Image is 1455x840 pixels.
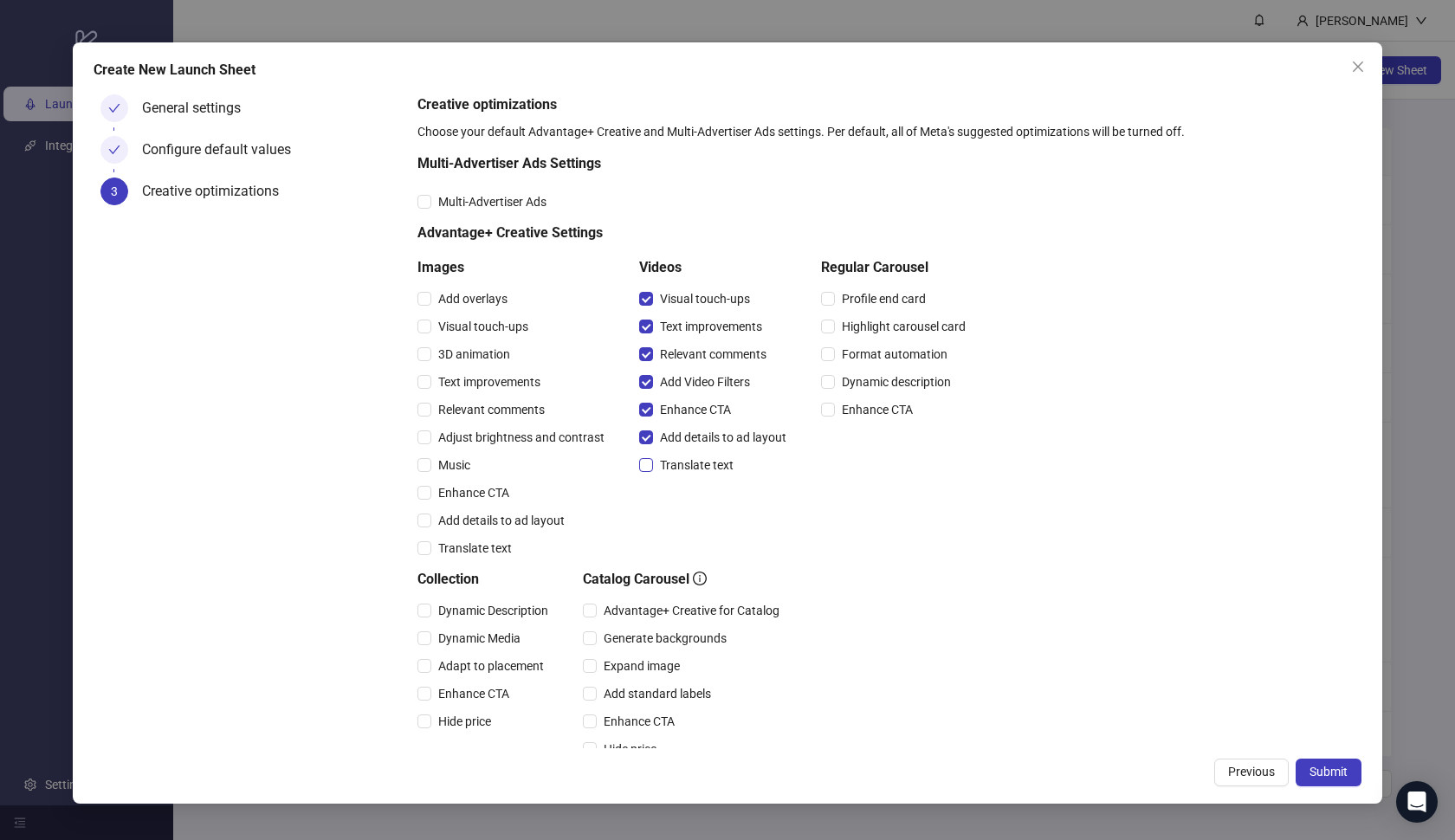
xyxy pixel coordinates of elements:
[1396,781,1438,823] div: Open Intercom Messenger
[417,94,1355,115] h5: Creative optimizations
[597,684,718,703] span: Add standard labels
[431,684,516,703] span: Enhance CTA
[653,428,793,447] span: Add details to ad layout
[431,712,498,731] span: Hide price
[835,289,933,308] span: Profile end card
[835,345,954,364] span: Format automation
[431,601,555,620] span: Dynamic Description
[431,483,516,502] span: Enhance CTA
[417,223,973,243] h5: Advantage+ Creative Settings
[431,456,477,475] span: Music
[597,656,687,675] span: Expand image
[431,629,527,648] span: Dynamic Media
[1228,765,1275,779] span: Previous
[821,257,973,278] h5: Regular Carousel
[1344,53,1372,81] button: Close
[653,400,738,419] span: Enhance CTA
[417,569,555,590] h5: Collection
[94,60,1361,81] div: Create New Launch Sheet
[835,400,920,419] span: Enhance CTA
[653,456,740,475] span: Translate text
[431,539,519,558] span: Translate text
[597,712,682,731] span: Enhance CTA
[431,192,553,211] span: Multi-Advertiser Ads
[653,372,757,391] span: Add Video Filters
[431,345,517,364] span: 3D animation
[597,601,786,620] span: Advantage+ Creative for Catalog
[431,289,514,308] span: Add overlays
[583,569,786,590] h5: Catalog Carousel
[1309,765,1348,779] span: Submit
[431,317,535,336] span: Visual touch-ups
[417,257,611,278] h5: Images
[431,428,611,447] span: Adjust brightness and contrast
[142,94,255,122] div: General settings
[639,257,793,278] h5: Videos
[693,572,707,585] span: info-circle
[431,511,572,530] span: Add details to ad layout
[597,629,734,648] span: Generate backgrounds
[111,184,118,198] span: 3
[835,317,973,336] span: Highlight carousel card
[108,102,120,114] span: check
[417,122,1355,141] div: Choose your default Advantage+ Creative and Multi-Advertiser Ads settings. Per default, all of Me...
[417,153,973,174] h5: Multi-Advertiser Ads Settings
[1351,60,1365,74] span: close
[431,656,551,675] span: Adapt to placement
[653,317,769,336] span: Text improvements
[1296,759,1361,786] button: Submit
[653,345,773,364] span: Relevant comments
[108,144,120,156] span: check
[431,372,547,391] span: Text improvements
[142,136,305,164] div: Configure default values
[142,178,293,205] div: Creative optimizations
[597,740,663,759] span: Hide price
[1214,759,1289,786] button: Previous
[835,372,958,391] span: Dynamic description
[653,289,757,308] span: Visual touch-ups
[431,400,552,419] span: Relevant comments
